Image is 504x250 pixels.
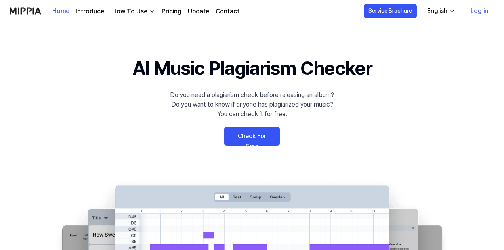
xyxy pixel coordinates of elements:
[421,3,460,19] button: English
[52,0,69,22] a: Home
[111,7,155,16] button: How To Use
[149,8,155,15] img: down
[132,54,372,82] h1: AI Music Plagiarism Checker
[162,7,181,16] a: Pricing
[188,7,209,16] a: Update
[76,7,104,16] a: Introduce
[364,4,417,18] button: Service Brochure
[170,90,334,119] div: Do you need a plagiarism check before releasing an album? Do you want to know if anyone has plagi...
[216,7,239,16] a: Contact
[111,7,149,16] div: How To Use
[224,127,280,146] a: Check For Free
[426,6,449,16] div: English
